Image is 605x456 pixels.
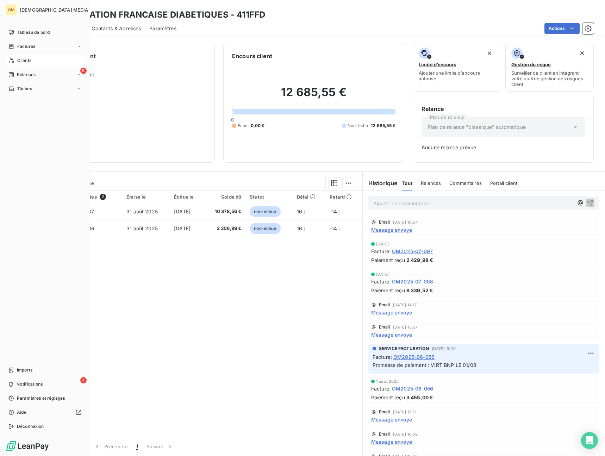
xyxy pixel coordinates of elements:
span: Échu [238,123,248,129]
span: OM2025-06-056 [393,353,435,361]
span: [DATE] [376,272,389,276]
span: Facture : [371,385,391,392]
span: Facture : [371,278,391,285]
span: Paiement reçu [371,287,405,294]
span: Limite d’encours [419,62,456,67]
span: Promesse de paiement : VIRT BNP LE 01/08 [373,362,476,368]
div: Délai [297,194,321,200]
button: 1 [132,439,142,454]
span: Portail client [490,180,517,186]
span: [DATE] 10:10 [432,346,456,351]
span: 0 [231,117,234,123]
span: Paramètres et réglages [17,395,65,401]
button: Suivant [142,439,178,454]
span: Ajouter une limite d’encours autorisé [419,70,495,81]
span: Email [379,432,390,436]
span: [DATE] 17:51 [393,410,417,414]
span: Imports [17,367,32,373]
span: Email [379,303,390,307]
div: Statut [250,194,288,200]
span: 31 août 2025 [126,208,158,214]
span: [DEMOGRAPHIC_DATA] MEDIA [20,7,88,13]
span: Factures [17,43,35,50]
span: OM2025-07-097 [392,248,433,255]
span: Message envoyé [371,309,412,316]
span: non-échue [250,223,280,234]
img: Logo LeanPay [6,441,49,452]
button: Gestion du risqueSurveiller ce client en intégrant votre outil de gestion des risques client. [505,43,594,92]
span: Message envoyé [371,331,412,338]
span: Message envoyé [371,416,412,423]
span: Non-échu [348,123,368,129]
span: Notifications [17,381,43,387]
span: -14 j [330,225,340,231]
span: 10 378,56 € [208,208,241,215]
span: Message envoyé [371,438,412,445]
span: OM2025-07-098 [392,278,433,285]
span: Tâches [17,86,32,92]
span: Tableau de bord [17,29,50,36]
span: 4 [80,377,87,383]
span: Relances [17,71,36,78]
span: 2 429,98 € [406,256,434,264]
h6: Informations client [43,52,206,60]
span: -14 j [330,208,340,214]
span: Surveiller ce client en intégrant votre outil de gestion des risques client. [511,70,588,87]
span: 5 [80,68,87,74]
span: 16 j [297,225,305,231]
span: SERVICE FACTURATION [379,345,429,352]
span: Email [379,220,390,224]
span: [DATE] 13:57 [393,325,418,329]
a: Aide [6,407,84,418]
h2: 12 685,55 € [232,85,395,106]
span: 2 [100,194,106,200]
div: Échue le [174,194,199,200]
span: Email [379,410,390,414]
span: 12 685,55 € [371,123,395,129]
div: Open Intercom Messenger [581,432,598,449]
span: Message envoyé [371,226,412,233]
div: Solde dû [208,194,241,200]
span: Email [379,325,390,329]
span: Paramètres [149,25,176,32]
span: non-échue [250,206,280,217]
span: Déconnexion [17,423,44,430]
span: OM2025-06-056 [392,385,433,392]
span: Facture : [371,248,391,255]
span: [DATE] 16:59 [393,432,418,436]
span: [DATE] 10:57 [393,220,418,224]
span: Facture : [373,353,392,361]
span: 0,00 € [251,123,265,129]
span: Contacts & Adresses [92,25,141,32]
h6: Historique [363,179,398,187]
h6: Encours client [232,52,272,60]
span: Commentaires [449,180,482,186]
span: [DATE] [376,242,389,246]
span: [DATE] [174,225,191,231]
span: 2 306,99 € [208,225,241,232]
span: [DATE] [174,208,191,214]
span: Clients [17,57,31,64]
span: Relances [421,180,441,186]
h3: FEDERATION FRANCAISE DIABETIQUES - 411FFD [62,8,265,21]
span: Tout [402,180,412,186]
span: 31 août 2025 [126,225,158,231]
div: Retard [330,194,358,200]
span: Propriétés Client [57,72,206,82]
span: Paiement reçu [371,256,405,264]
span: 1 [136,443,138,450]
button: Précédent [89,439,132,454]
div: OM [6,4,17,15]
span: Gestion du risque [511,62,551,67]
span: 16 j [297,208,305,214]
span: 8 339,52 € [406,287,434,294]
h6: Relance [422,105,585,113]
button: Actions [544,23,580,34]
div: Émise le [126,194,166,200]
span: Paiement reçu [371,394,405,401]
span: Plan de relance "classique" automatique [428,124,526,131]
span: Aide [17,409,26,416]
span: 1 août 2025 [376,379,399,383]
span: [DATE] 14:17 [393,303,417,307]
button: Limite d’encoursAjouter une limite d’encours autorisé [413,43,501,92]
